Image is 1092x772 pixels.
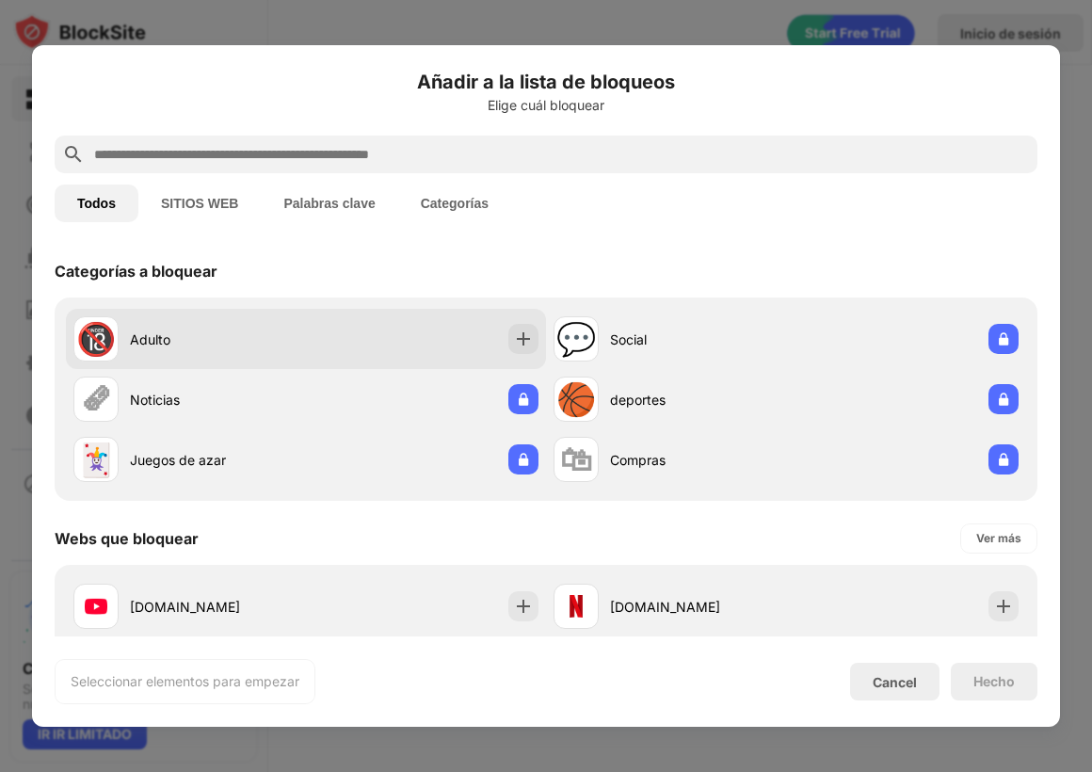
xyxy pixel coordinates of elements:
[130,450,306,470] div: Juegos de azar
[610,450,786,470] div: Compras
[80,380,112,419] div: 🗞
[873,674,917,690] div: Cancel
[610,390,786,410] div: deportes
[138,185,261,222] button: SITIOS WEB
[55,185,138,222] button: Todos
[130,330,306,349] div: Adulto
[55,68,1037,96] h6: Añadir a la lista de bloqueos
[261,185,397,222] button: Palabras clave
[130,390,306,410] div: Noticias
[556,320,596,359] div: 💬
[130,597,306,617] div: [DOMAIN_NAME]
[398,185,511,222] button: Categorías
[71,672,299,691] div: Seleccionar elementos para empezar
[85,595,107,618] img: favicons
[976,529,1021,548] div: Ver más
[973,674,1015,689] div: Hecho
[62,143,85,166] img: search.svg
[610,597,786,617] div: [DOMAIN_NAME]
[76,441,116,479] div: 🃏
[55,529,199,548] div: Webs que bloquear
[560,441,592,479] div: 🛍
[610,330,786,349] div: Social
[55,98,1037,113] div: Elige cuál bloquear
[76,320,116,359] div: 🔞
[556,380,596,419] div: 🏀
[565,595,587,618] img: favicons
[55,262,217,281] div: Categorías a bloquear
